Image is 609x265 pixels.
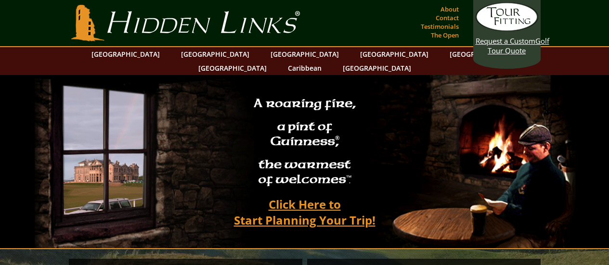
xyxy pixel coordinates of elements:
[194,61,272,75] a: [GEOGRAPHIC_DATA]
[283,61,326,75] a: Caribbean
[87,47,165,61] a: [GEOGRAPHIC_DATA]
[338,61,416,75] a: [GEOGRAPHIC_DATA]
[247,92,362,193] h2: A roaring fire, a pint of Guinness , the warmest of welcomes™.
[355,47,433,61] a: [GEOGRAPHIC_DATA]
[433,11,461,25] a: Contact
[476,2,538,55] a: Request a CustomGolf Tour Quote
[224,193,385,231] a: Click Here toStart Planning Your Trip!
[445,47,523,61] a: [GEOGRAPHIC_DATA]
[476,36,535,46] span: Request a Custom
[418,20,461,33] a: Testimonials
[176,47,254,61] a: [GEOGRAPHIC_DATA]
[428,28,461,42] a: The Open
[438,2,461,16] a: About
[266,47,344,61] a: [GEOGRAPHIC_DATA]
